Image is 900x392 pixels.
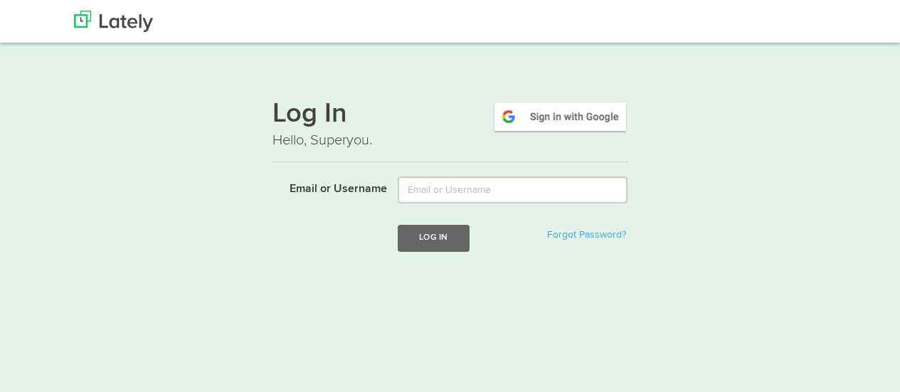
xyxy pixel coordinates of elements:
[492,100,628,133] img: google-signin.png
[272,130,628,151] p: Hello, Superyou.
[398,176,628,203] input: Email or Username
[262,176,388,198] label: Email or Username
[398,225,469,251] button: Log In
[547,230,626,240] a: Forgot Password?
[74,11,153,32] img: Lately
[272,100,628,130] h1: Log In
